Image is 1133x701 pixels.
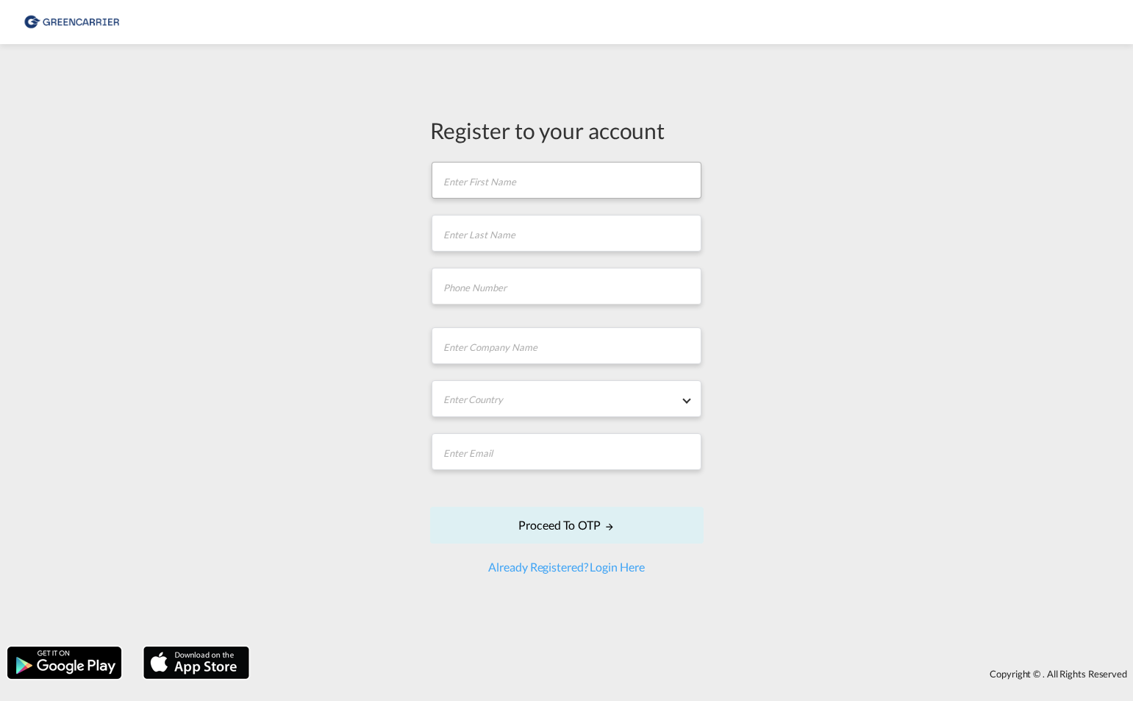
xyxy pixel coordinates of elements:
input: Enter First Name [432,162,701,199]
button: Proceed to OTPicon-arrow-right [430,507,704,544]
img: apple.png [142,645,251,680]
md-select: Enter Country [432,380,701,417]
div: Register to your account [430,115,704,146]
input: Phone Number [432,268,701,305]
input: Enter Email [432,433,701,470]
img: google.png [6,645,123,680]
input: Enter Company Name [432,327,701,364]
md-icon: icon-arrow-right [604,522,615,532]
a: Already Registered? Login Here [488,560,644,574]
div: Copyright © . All Rights Reserved [257,661,1133,686]
img: 8cf206808afe11efa76fcd1e3d746489.png [22,6,121,39]
input: Enter Last Name [432,215,701,252]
